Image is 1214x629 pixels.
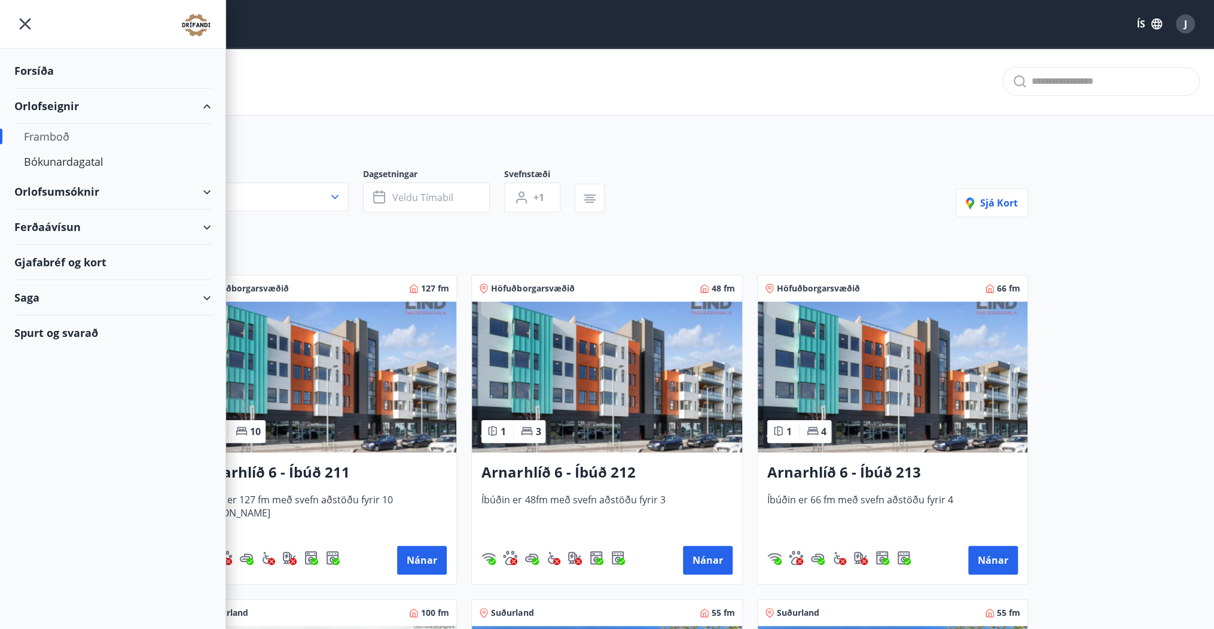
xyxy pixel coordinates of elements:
[611,551,625,565] div: Þurrkari
[187,302,456,452] img: Paella dish
[767,462,1018,484] h3: Arnarhlíð 6 - Íbúð 213
[832,551,846,565] img: 8IYIKVZQyRlUC6HQIIUSdjpPGRncJsz2RzLgWvp4.svg
[261,551,275,565] div: Aðgengi fyrir hjólastól
[491,282,574,294] span: Höfuðborgarsvæðið
[501,425,506,438] span: 1
[421,282,449,294] span: 127 fm
[712,607,735,619] span: 55 fm
[896,551,911,565] img: hddCLTAnxqFUMr1fxmbGG8zWilo2syolR0f9UjPn.svg
[206,607,248,619] span: Suðurland
[186,168,363,183] span: Svæði
[481,462,732,484] h3: Arnarhlíð 6 - Íbúð 212
[611,551,625,565] img: hddCLTAnxqFUMr1fxmbGG8zWilo2syolR0f9UjPn.svg
[186,183,349,211] button: Allt
[14,53,211,89] div: Forsíða
[875,551,889,565] div: Þvottavél
[392,191,453,204] span: Veldu tímabil
[568,551,582,565] img: nH7E6Gw2rvWFb8XaSdRp44dhkQaj4PJkOoRYItBQ.svg
[789,551,803,565] div: Gæludýr
[896,551,911,565] div: Þurrkari
[481,551,496,565] div: Þráðlaust net
[282,551,297,565] img: nH7E6Gw2rvWFb8XaSdRp44dhkQaj4PJkOoRYItBQ.svg
[767,551,782,565] img: HJRyFFsYp6qjeUYhR4dAD8CaCEsnIFYZ05miwXoh.svg
[421,607,449,619] span: 100 fm
[325,551,340,565] div: Þurrkari
[533,191,544,204] span: +1
[777,282,860,294] span: Höfuðborgarsvæðið
[14,315,211,350] div: Spurt og svarað
[568,551,582,565] div: Hleðslustöð fyrir rafbíla
[853,551,868,565] img: nH7E6Gw2rvWFb8XaSdRp44dhkQaj4PJkOoRYItBQ.svg
[239,551,254,565] div: Hægt að leigja rúmföt
[810,551,825,565] img: 8imbgGLGjylTm9saZLswehp9OexcMMzAkoxUcKsp.svg
[261,551,275,565] img: 8IYIKVZQyRlUC6HQIIUSdjpPGRncJsz2RzLgWvp4.svg
[491,607,533,619] span: Suðurland
[524,551,539,565] div: Hægt að leigja rúmföt
[767,493,1018,533] span: Íbúðin er 66 fm með svefn aðstöðu fyrir 4
[875,551,889,565] img: Dl16BY4EX9PAW649lg1C3oBuIaAsR6QVDQBO2cTm.svg
[712,282,735,294] span: 48 fm
[546,551,560,565] div: Aðgengi fyrir hjólastól
[683,546,733,575] button: Nánar
[504,168,575,183] span: Svefnstæði
[1184,17,1187,31] span: J
[968,546,1018,575] button: Nánar
[363,183,490,212] button: Veldu tímabil
[589,551,603,565] img: Dl16BY4EX9PAW649lg1C3oBuIaAsR6QVDQBO2cTm.svg
[1130,13,1169,35] button: ÍS
[304,551,318,565] img: Dl16BY4EX9PAW649lg1C3oBuIaAsR6QVDQBO2cTm.svg
[1171,10,1200,38] button: J
[504,183,560,212] button: +1
[966,196,1018,209] span: Sjá kort
[282,551,297,565] div: Hleðslustöð fyrir rafbíla
[397,546,447,575] button: Nánar
[304,551,318,565] div: Þvottavél
[14,209,211,245] div: Ferðaávísun
[956,189,1028,217] button: Sjá kort
[546,551,560,565] img: 8IYIKVZQyRlUC6HQIIUSdjpPGRncJsz2RzLgWvp4.svg
[325,551,340,565] img: hddCLTAnxqFUMr1fxmbGG8zWilo2syolR0f9UjPn.svg
[767,551,782,565] div: Þráðlaust net
[472,302,742,452] img: Paella dish
[789,551,803,565] img: pxcaIm5dSOV3FS4whs1soiYWTwFQvksT25a9J10C.svg
[997,607,1020,619] span: 55 fm
[196,493,447,533] span: Íbúðin er 127 fm með svefn aðstöðu fyrir 10 [PERSON_NAME]
[196,462,447,484] h3: Arnarhlíð 6 - Íbúð 211
[181,13,211,37] img: union_logo
[777,607,819,619] span: Suðurland
[535,425,541,438] span: 3
[589,551,603,565] div: Þvottavél
[810,551,825,565] div: Hægt að leigja rúmföt
[363,168,504,183] span: Dagsetningar
[14,245,211,280] div: Gjafabréf og kort
[14,13,36,35] button: menu
[821,425,826,438] span: 4
[481,551,496,565] img: HJRyFFsYp6qjeUYhR4dAD8CaCEsnIFYZ05miwXoh.svg
[24,124,202,149] div: Framboð
[14,89,211,124] div: Orlofseignir
[239,551,254,565] img: 8imbgGLGjylTm9saZLswehp9OexcMMzAkoxUcKsp.svg
[524,551,539,565] img: 8imbgGLGjylTm9saZLswehp9OexcMMzAkoxUcKsp.svg
[786,425,792,438] span: 1
[24,149,202,174] div: Bókunardagatal
[250,425,261,438] span: 10
[14,280,211,315] div: Saga
[997,282,1020,294] span: 66 fm
[503,551,517,565] div: Gæludýr
[853,551,868,565] div: Hleðslustöð fyrir rafbíla
[206,282,289,294] span: Höfuðborgarsvæðið
[503,551,517,565] img: pxcaIm5dSOV3FS4whs1soiYWTwFQvksT25a9J10C.svg
[14,174,211,209] div: Orlofsumsóknir
[481,493,732,533] span: Íbúðin er 48fm með svefn aðstöðu fyrir 3
[758,302,1027,452] img: Paella dish
[832,551,846,565] div: Aðgengi fyrir hjólastól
